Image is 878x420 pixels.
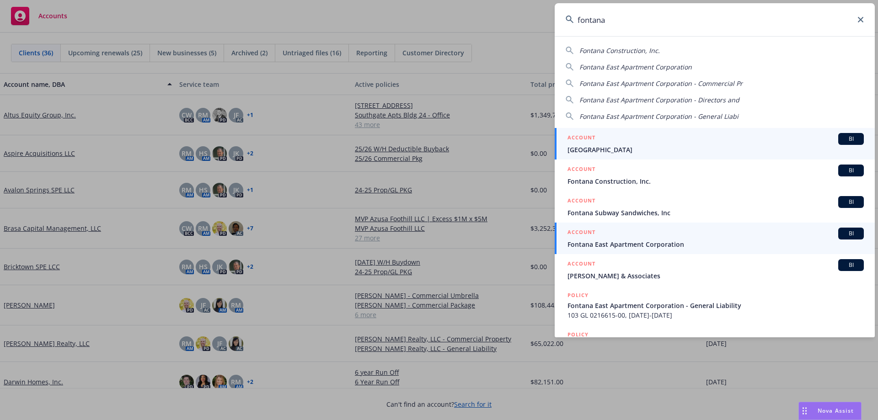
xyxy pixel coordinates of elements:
[555,223,875,254] a: ACCOUNTBIFontana East Apartment Corporation
[555,159,875,191] a: ACCOUNTBIFontana Construction, Inc.
[579,112,739,121] span: Fontana East Apartment Corporation - General Liabi
[842,229,860,238] span: BI
[555,286,875,325] a: POLICYFontana East Apartment Corporation - General Liability103 GL 0216615-00, [DATE]-[DATE]
[818,407,854,415] span: Nova Assist
[579,46,660,55] span: Fontana Construction, Inc.
[579,63,692,71] span: Fontana East Apartment Corporation
[842,135,860,143] span: BI
[555,191,875,223] a: ACCOUNTBIFontana Subway Sandwiches, Inc
[579,79,743,88] span: Fontana East Apartment Corporation - Commercial Pr
[567,291,589,300] h5: POLICY
[567,176,864,186] span: Fontana Construction, Inc.
[567,330,589,339] h5: POLICY
[555,3,875,36] input: Search...
[567,165,595,175] h5: ACCOUNT
[567,196,595,207] h5: ACCOUNT
[567,228,595,239] h5: ACCOUNT
[567,310,864,320] span: 103 GL 0216615-00, [DATE]-[DATE]
[555,325,875,364] a: POLICY
[567,259,595,270] h5: ACCOUNT
[567,208,864,218] span: Fontana Subway Sandwiches, Inc
[567,133,595,144] h5: ACCOUNT
[567,239,864,249] span: Fontana East Apartment Corporation
[579,96,739,104] span: Fontana East Apartment Corporation - Directors and
[798,402,862,420] button: Nova Assist
[555,128,875,159] a: ACCOUNTBI[GEOGRAPHIC_DATA]
[567,145,864,154] span: [GEOGRAPHIC_DATA]
[842,198,860,206] span: BI
[799,402,810,420] div: Drag to move
[567,271,864,281] span: [PERSON_NAME] & Associates
[567,301,864,310] span: Fontana East Apartment Corporation - General Liability
[842,166,860,175] span: BI
[555,254,875,286] a: ACCOUNTBI[PERSON_NAME] & Associates
[842,261,860,269] span: BI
